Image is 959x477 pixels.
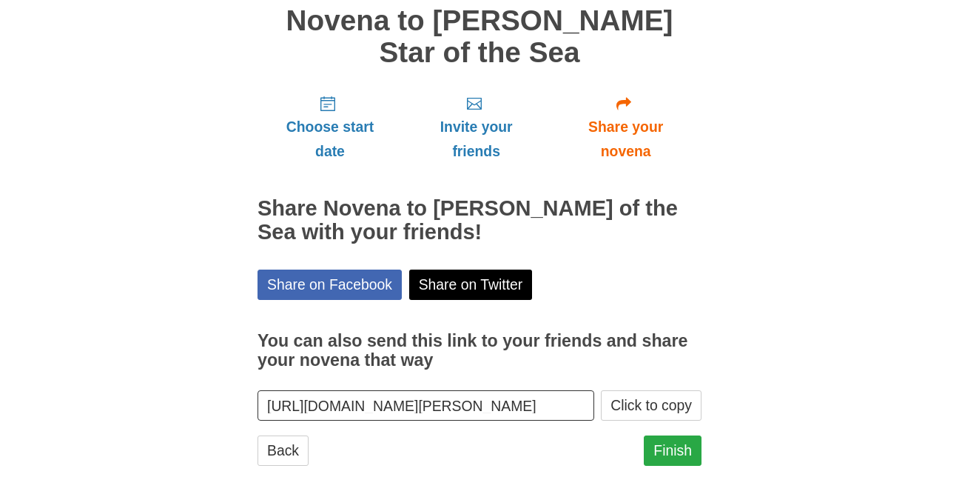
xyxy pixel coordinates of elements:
a: Share your novena [550,83,701,171]
h3: You can also send this link to your friends and share your novena that way [258,332,701,370]
span: Share your novena [565,115,687,164]
a: Finish [644,436,701,466]
a: Share on Facebook [258,270,402,300]
a: Share on Twitter [409,270,533,300]
h2: Share Novena to [PERSON_NAME] of the Sea with your friends! [258,197,701,244]
h1: Novena to [PERSON_NAME] Star of the Sea [258,5,701,68]
a: Choose start date [258,83,403,171]
button: Click to copy [601,390,701,421]
span: Invite your friends [417,115,535,164]
span: Choose start date [272,115,388,164]
a: Back [258,436,309,466]
a: Invite your friends [403,83,550,171]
